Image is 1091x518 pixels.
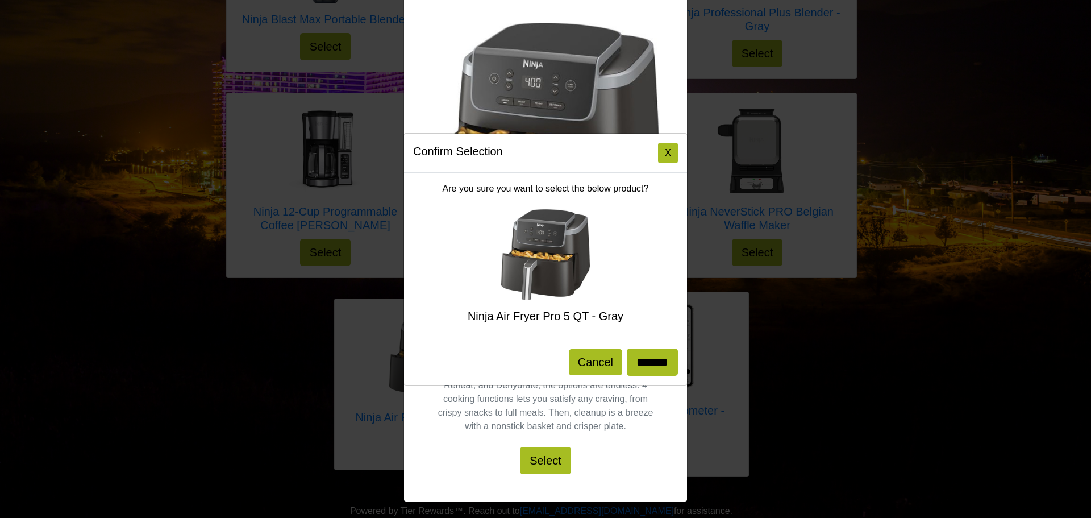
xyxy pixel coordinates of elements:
[413,309,678,323] h5: Ninja Air Fryer Pro 5 QT - Gray
[404,173,687,339] div: Are you sure you want to select the below product?
[500,209,591,300] img: Ninja Air Fryer Pro 5 QT - Gray
[569,349,622,375] button: Cancel
[658,143,678,163] button: Close
[413,143,503,160] h5: Confirm Selection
